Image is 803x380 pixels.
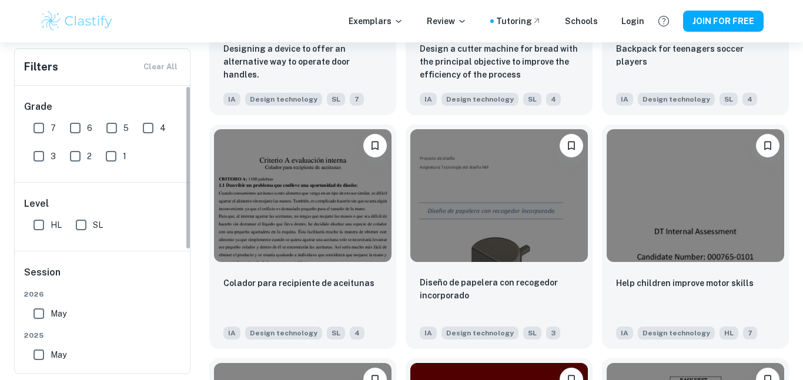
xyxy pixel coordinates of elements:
[523,327,541,339] span: SL
[123,150,126,163] span: 1
[223,327,240,339] span: IA
[93,218,103,231] span: SL
[420,42,578,81] p: Design a cutter machine for bread with the principal objective to improve the efficiency of the p...
[87,150,92,163] span: 2
[24,100,182,114] h6: Grade
[720,327,738,339] span: HL
[602,125,789,349] a: Please log in to bookmark exemplarsHelp children improve motor skillsIADesign technologyHL7
[24,59,58,75] h6: Filters
[546,93,561,106] span: 4
[51,307,66,320] span: May
[223,93,240,106] span: IA
[654,11,674,31] button: Help and Feedback
[441,327,518,339] span: Design technology
[616,42,775,68] p: Backpack for teenagers soccer players
[349,15,403,28] p: Exemplars
[24,265,182,289] h6: Session
[24,289,182,300] span: 2026
[87,122,92,134] span: 6
[560,134,583,157] button: Please log in to bookmark exemplars
[420,327,437,339] span: IA
[327,93,345,106] span: SL
[420,93,437,106] span: IA
[638,93,715,106] span: Design technology
[427,15,467,28] p: Review
[683,11,764,32] button: JOIN FOR FREE
[214,129,392,262] img: Design technology IA example thumbnail: Colador para recipiente de aceitunas
[363,134,387,157] button: Please log in to bookmark exemplars
[410,129,588,262] img: Design technology IA example thumbnail: Diseño de papelera con recogedor incorpo
[51,218,62,231] span: HL
[327,327,345,339] span: SL
[245,327,322,339] span: Design technology
[160,122,166,134] span: 4
[616,327,633,339] span: IA
[24,330,182,341] span: 2025
[51,122,56,134] span: 7
[39,9,114,33] img: Clastify logo
[523,93,541,106] span: SL
[496,15,541,28] a: Tutoring
[51,150,56,163] span: 3
[616,93,633,106] span: IA
[406,125,593,349] a: Please log in to bookmark exemplarsDiseño de papelera con recogedor incorporadoIADesign technolog...
[24,197,182,211] h6: Level
[441,93,518,106] span: Design technology
[638,327,715,339] span: Design technology
[350,93,364,106] span: 7
[420,276,578,302] p: Diseño de papelera con recogedor incorporado
[756,134,779,157] button: Please log in to bookmark exemplars
[245,93,322,106] span: Design technology
[720,93,738,106] span: SL
[607,129,784,262] img: Design technology IA example thumbnail: Help children improve motor skills
[621,15,644,28] a: Login
[123,122,129,134] span: 5
[223,42,382,81] p: Designing a device to offer an alternative way to operate door handles.
[350,327,364,339] span: 4
[616,277,754,290] p: Help children improve motor skills
[565,15,598,28] a: Schools
[743,327,757,339] span: 7
[223,277,374,290] p: Colador para recipiente de aceitunas
[742,93,757,106] span: 4
[51,348,66,361] span: May
[209,125,396,349] a: Please log in to bookmark exemplarsColador para recipiente de aceitunasIADesign technologySL4
[546,327,560,339] span: 3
